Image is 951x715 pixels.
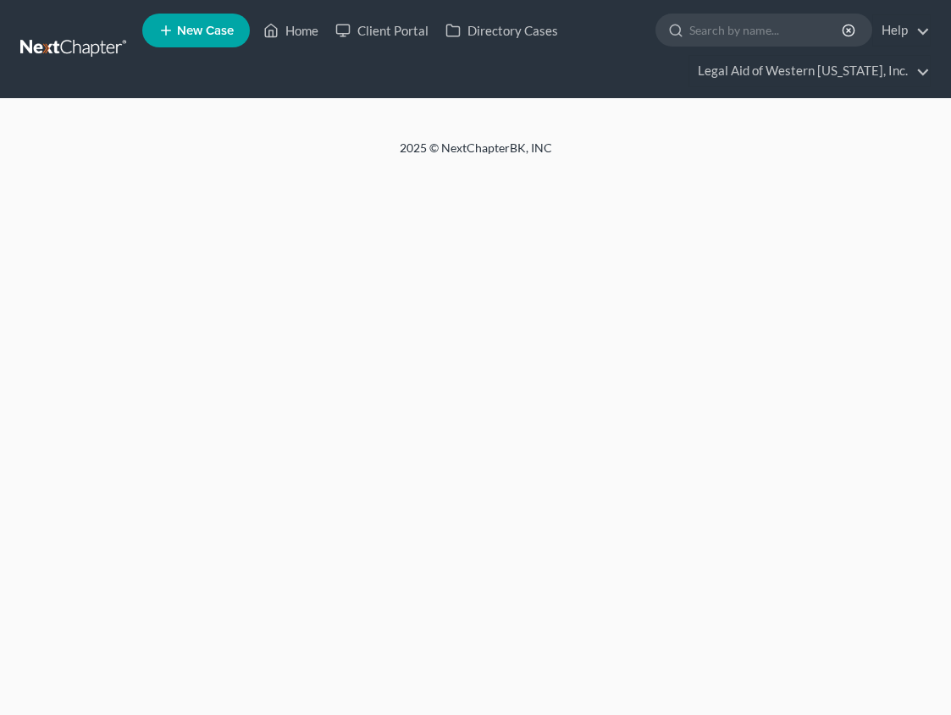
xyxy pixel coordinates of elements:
[689,14,844,46] input: Search by name...
[69,140,882,170] div: 2025 © NextChapterBK, INC
[873,15,930,46] a: Help
[177,25,234,37] span: New Case
[255,15,327,46] a: Home
[437,15,567,46] a: Directory Cases
[689,56,930,86] a: Legal Aid of Western [US_STATE], Inc.
[327,15,437,46] a: Client Portal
